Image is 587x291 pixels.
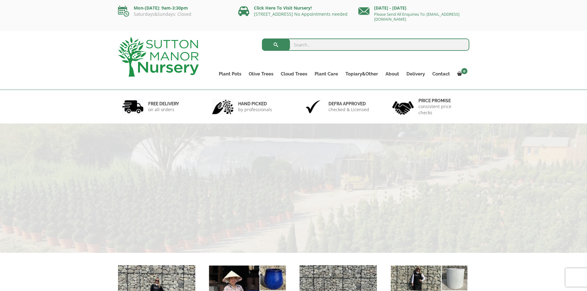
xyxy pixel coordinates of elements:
[358,4,469,12] p: [DATE] - [DATE]
[262,38,469,51] input: Search...
[418,98,465,103] h6: Price promise
[148,101,179,107] h6: FREE DELIVERY
[277,70,311,78] a: Cloud Trees
[328,107,369,113] p: checked & Licensed
[429,70,454,78] a: Contact
[118,4,229,12] p: Mon-[DATE]: 9am-3:30pm
[342,70,382,78] a: Topiary&Other
[254,11,348,17] a: [STREET_ADDRESS] No Appointments needed
[254,5,312,11] a: Click Here To Visit Nursery!
[461,68,467,74] span: 0
[403,70,429,78] a: Delivery
[382,70,403,78] a: About
[392,97,414,116] img: 4.jpg
[302,99,324,115] img: 3.jpg
[238,101,272,107] h6: hand picked
[238,107,272,113] p: by professionals
[374,11,459,22] a: Please Send All Enquiries To: [EMAIL_ADDRESS][DOMAIN_NAME]
[454,70,469,78] a: 0
[118,12,229,17] p: Saturdays&Sundays: Closed
[215,70,245,78] a: Plant Pots
[311,70,342,78] a: Plant Care
[245,70,277,78] a: Olive Trees
[212,99,234,115] img: 2.jpg
[118,37,199,77] img: logo
[122,99,144,115] img: 1.jpg
[148,107,179,113] p: on all orders
[328,101,369,107] h6: Defra approved
[418,103,465,116] p: consistent price checks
